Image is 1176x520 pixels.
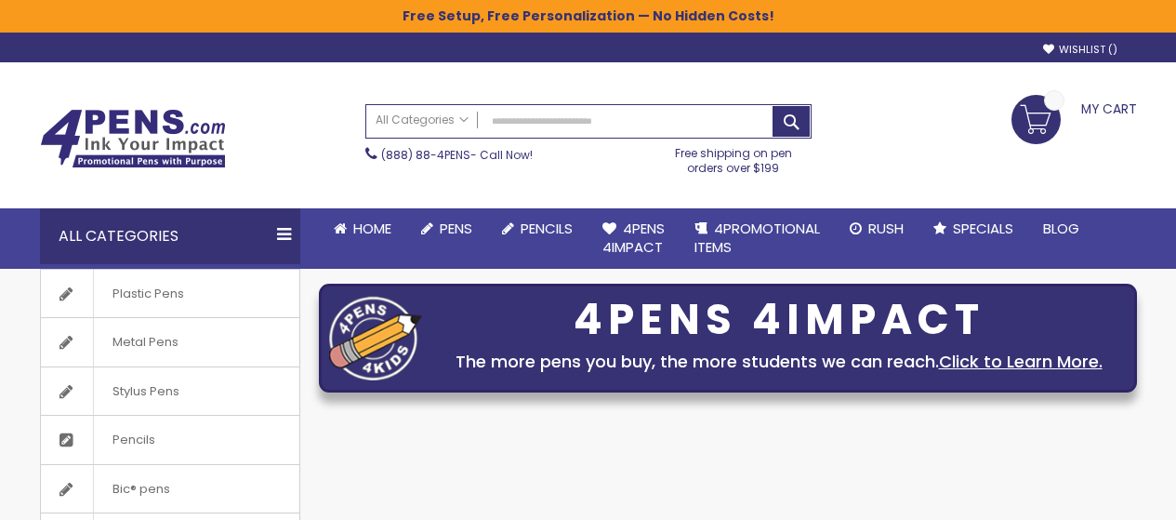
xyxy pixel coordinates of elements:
[353,219,391,238] span: Home
[381,147,470,163] a: (888) 88-4PENS
[93,318,197,367] span: Metal Pens
[588,208,680,269] a: 4Pens4impact
[680,208,835,269] a: 4PROMOTIONALITEMS
[93,416,174,464] span: Pencils
[602,219,665,257] span: 4Pens 4impact
[521,219,573,238] span: Pencils
[939,350,1103,373] a: Click to Learn More.
[694,219,820,257] span: 4PROMOTIONAL ITEMS
[40,109,226,168] img: 4Pens Custom Pens and Promotional Products
[41,465,299,513] a: Bic® pens
[329,296,422,380] img: four_pen_logo.png
[440,219,472,238] span: Pens
[487,208,588,249] a: Pencils
[406,208,487,249] a: Pens
[40,208,300,264] div: All Categories
[431,300,1127,340] div: 4PENS 4IMPACT
[835,208,918,249] a: Rush
[93,367,198,416] span: Stylus Pens
[1043,219,1079,238] span: Blog
[41,318,299,367] a: Metal Pens
[319,208,406,249] a: Home
[41,367,299,416] a: Stylus Pens
[366,105,478,136] a: All Categories
[868,219,904,238] span: Rush
[376,113,469,127] span: All Categories
[953,219,1013,238] span: Specials
[655,139,812,176] div: Free shipping on pen orders over $199
[41,270,299,318] a: Plastic Pens
[93,270,203,318] span: Plastic Pens
[1043,43,1117,57] a: Wishlist
[381,147,533,163] span: - Call Now!
[41,416,299,464] a: Pencils
[431,349,1127,375] div: The more pens you buy, the more students we can reach.
[93,465,189,513] span: Bic® pens
[918,208,1028,249] a: Specials
[1028,208,1094,249] a: Blog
